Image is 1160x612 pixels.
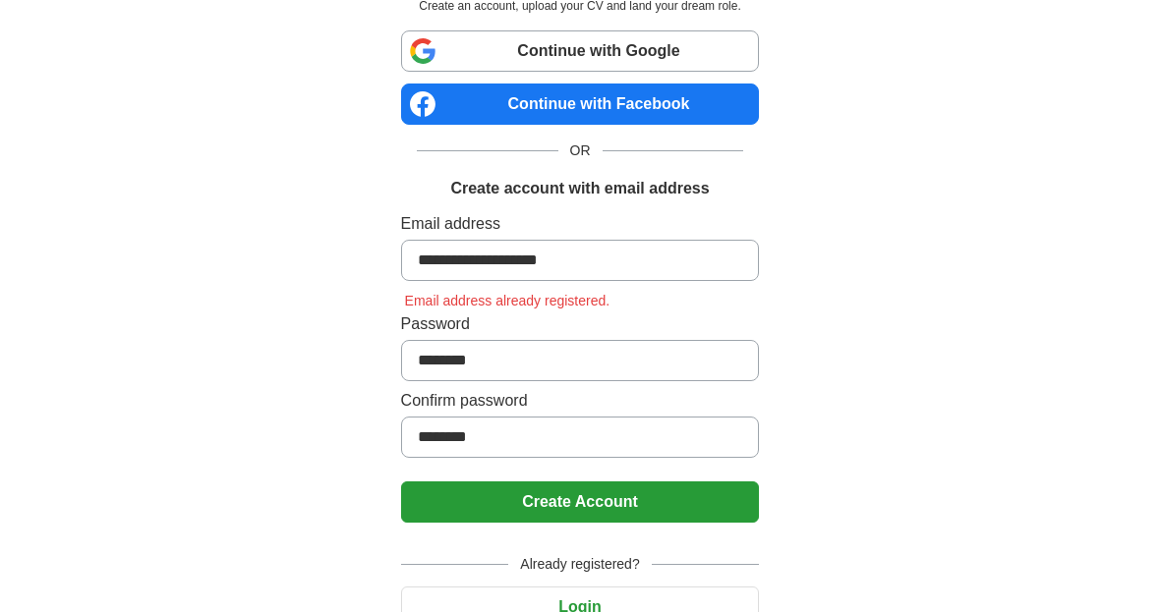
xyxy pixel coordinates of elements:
[401,83,760,125] a: Continue with Facebook
[558,140,603,161] span: OR
[401,212,760,236] label: Email address
[508,554,651,575] span: Already registered?
[401,312,760,336] label: Password
[450,177,709,200] h1: Create account with email address
[401,389,760,413] label: Confirm password
[401,481,760,523] button: Create Account
[401,293,614,308] span: Email address already registered.
[401,30,760,72] a: Continue with Google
